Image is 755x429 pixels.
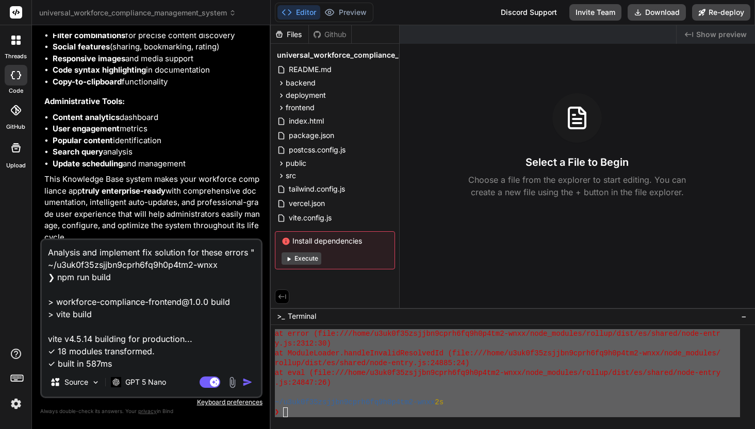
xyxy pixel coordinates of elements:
span: frontend [286,102,315,113]
img: GPT 5 Nano [111,377,121,387]
label: Upload [6,161,26,170]
textarea: Analysis and implement fix solution for these errors " ~/u3uk0f35zsjjbn9cprh6fq9h0p4tm2-wnxx ❯ np... [42,240,261,368]
span: Terminal [288,311,316,321]
h3: Select a File to Begin [526,155,629,169]
img: icon [242,377,253,387]
div: Files [271,29,308,40]
span: universal_workforce_compliance_management_system [277,50,474,60]
li: in documentation [53,64,260,76]
button: − [739,308,749,324]
label: code [9,87,23,95]
strong: Administrative Tools: [44,96,125,106]
span: src [286,170,296,181]
span: tailwind.config.js [288,183,346,195]
span: 2s [435,398,444,407]
strong: Code syntax highlighting [53,65,146,75]
strong: Copy-to-clipboard [53,77,122,87]
span: README.md [288,63,333,76]
span: Show preview [696,29,747,40]
span: at eval (file:///home/u3uk0f35zsjjbn9cprh6fq9h0p4tm2-wnxx/node_modules/rollup/dist/es/shared/node... [275,368,721,378]
img: Pick Models [91,378,100,387]
strong: Content analytics [53,112,120,122]
span: >_ [277,311,285,321]
li: and media support [53,53,260,65]
p: Keyboard preferences [40,398,262,406]
div: Github [309,29,351,40]
p: Choose a file from the explorer to start editing. You can create a new file using the + button in... [462,174,693,198]
div: Discord Support [495,4,563,21]
li: and management [53,158,260,170]
p: Always double-check its answers. Your in Bind [40,406,262,416]
span: at error (file:///home/u3uk0f35zsjjbn9cprh6fq9h0p4tm2-wnxx/node_modules/rollup/dist/es/shared/nod... [275,329,721,339]
button: Preview [320,5,371,20]
li: metrics [53,123,260,135]
span: public [286,158,306,168]
p: Source [64,377,88,387]
span: rollup/dist/es/shared/node-entry.js:24885:24) [275,358,470,368]
span: privacy [138,408,157,414]
span: deployment [286,90,326,100]
button: Execute [282,252,321,265]
li: for precise content discovery [53,30,260,42]
span: package.json [288,129,335,142]
li: functionality [53,76,260,88]
li: analysis [53,146,260,158]
span: ~/u3uk0f35zsjjbn9cprh6fq9h0p4tm2-wnxx [275,398,435,407]
span: universal_workforce_compliance_management_system [39,8,236,18]
span: Install dependencies [282,236,388,246]
button: Re-deploy [692,4,750,21]
strong: truly enterprise-ready [82,186,166,196]
button: Invite Team [569,4,621,21]
span: .js:24847:26) [275,378,331,388]
span: postcss.config.js [288,144,347,156]
span: vite.config.js [288,212,333,224]
strong: Responsive images [53,54,125,63]
p: This Knowledge Base system makes your workforce compliance app with comprehensive documentation, ... [44,174,260,243]
span: vercel.json [288,197,326,210]
li: (sharing, bookmarking, rating) [53,41,260,53]
img: attachment [226,376,238,388]
strong: User engagement [53,124,120,133]
strong: Filter combinations [53,30,125,40]
button: Download [628,4,686,21]
li: dashboard [53,112,260,124]
li: identification [53,135,260,147]
span: y.js:2312:30) [275,339,331,349]
span: at ModuleLoader.handleInvalidResolvedId (file:///home/u3uk0f35zsjjbn9cprh6fq9h0p4tm2-wnxx/node_mo... [275,349,721,358]
label: GitHub [6,123,25,131]
strong: Update scheduling [53,159,123,168]
span: backend [286,78,316,88]
strong: Social features [53,42,110,52]
button: Editor [277,5,320,20]
label: threads [5,52,27,61]
span: ❯ [275,407,279,417]
img: settings [7,395,25,413]
span: − [741,311,747,321]
strong: Popular content [53,135,113,145]
strong: Search query [53,147,103,157]
p: GPT 5 Nano [125,377,166,387]
span: index.html [288,115,325,127]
